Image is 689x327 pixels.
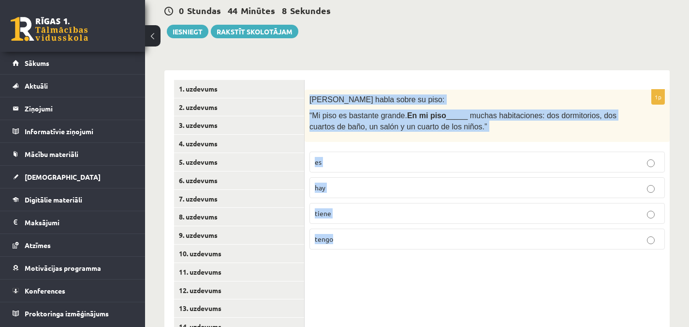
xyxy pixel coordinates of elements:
span: 44 [228,5,237,16]
a: Informatīvie ziņojumi [13,120,133,142]
a: Motivācijas programma [13,257,133,279]
legend: Informatīvie ziņojumi [25,120,133,142]
span: Sekundes [290,5,331,16]
span: Atzīmes [25,241,51,249]
legend: Ziņojumi [25,97,133,120]
a: [DEMOGRAPHIC_DATA] [13,166,133,188]
a: 8. uzdevums [174,208,304,226]
span: 0 [179,5,184,16]
a: 13. uzdevums [174,299,304,317]
a: 1. uzdevums [174,80,304,98]
legend: Maksājumi [25,211,133,234]
a: 9. uzdevums [174,226,304,244]
span: “Mi piso es bastante grande. _____ muchas habitaciones: dos dormitorios, dos cuartos de baño, un ... [309,111,616,131]
a: 2. uzdevums [174,98,304,116]
a: Konferences [13,280,133,302]
span: [PERSON_NAME] habla sobre su piso: [309,95,444,104]
span: tiene [315,209,331,218]
span: Aktuāli [25,81,48,90]
span: Stundas [187,5,221,16]
span: Mācību materiāli [25,150,78,158]
span: Digitālie materiāli [25,195,82,204]
input: es [647,159,655,167]
input: hay [647,185,655,193]
a: Maksājumi [13,211,133,234]
input: tiene [647,211,655,218]
span: tengo [315,234,333,243]
span: Minūtes [241,5,275,16]
a: Sākums [13,52,133,74]
button: Iesniegt [167,25,208,38]
span: Konferences [25,286,65,295]
a: Digitālie materiāli [13,188,133,211]
a: Proktoringa izmēģinājums [13,302,133,325]
a: Mācību materiāli [13,143,133,165]
p: 1p [651,89,665,105]
span: Sākums [25,59,49,67]
a: 7. uzdevums [174,190,304,208]
a: 6. uzdevums [174,171,304,189]
a: Rīgas 1. Tālmācības vidusskola [11,17,88,41]
a: 11. uzdevums [174,263,304,281]
a: 3. uzdevums [174,116,304,134]
span: [DEMOGRAPHIC_DATA] [25,172,101,181]
span: Proktoringa izmēģinājums [25,309,109,318]
a: 5. uzdevums [174,153,304,171]
a: Ziņojumi [13,97,133,120]
a: 10. uzdevums [174,245,304,263]
span: Motivācijas programma [25,264,101,272]
a: 12. uzdevums [174,281,304,299]
a: 4. uzdevums [174,135,304,153]
span: es [315,157,322,166]
input: tengo [647,236,655,244]
span: hay [315,183,325,192]
a: Rakstīt skolotājam [211,25,298,38]
b: En mi piso [407,111,446,120]
a: Aktuāli [13,75,133,97]
a: Atzīmes [13,234,133,256]
span: 8 [282,5,287,16]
